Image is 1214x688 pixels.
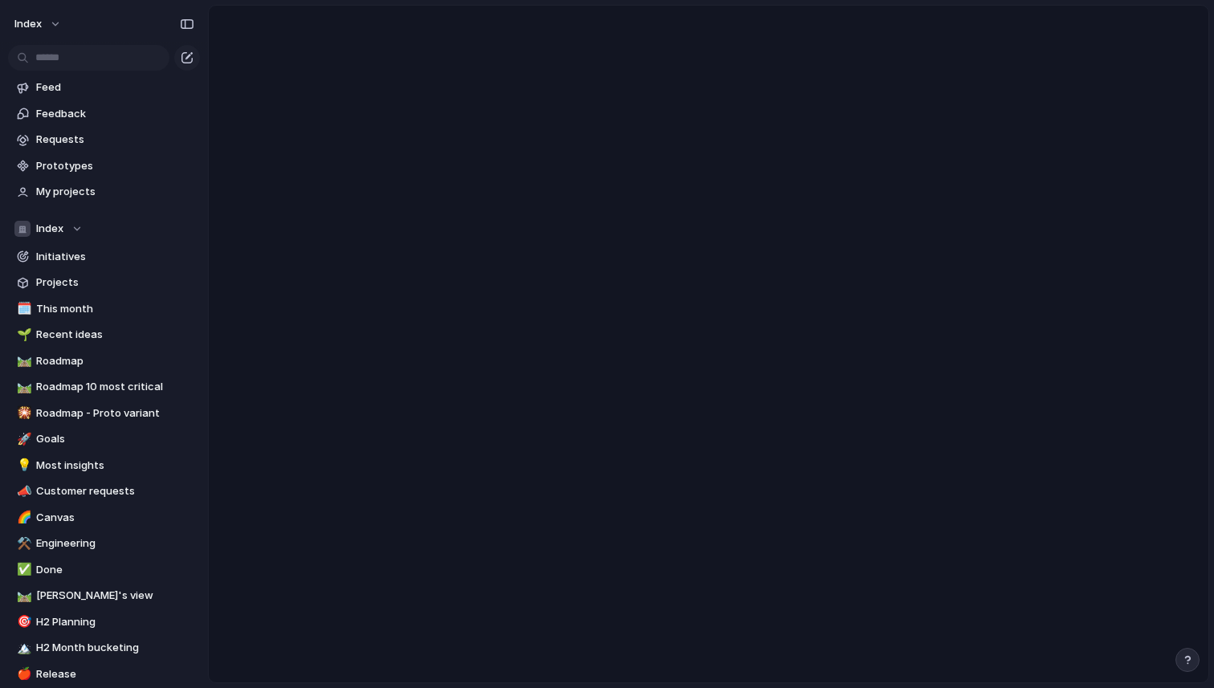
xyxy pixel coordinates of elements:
[36,666,194,682] span: Release
[17,299,28,318] div: 🗓️
[8,102,200,126] a: Feedback
[36,132,194,148] span: Requests
[14,588,31,604] button: 🛤️
[14,431,31,447] button: 🚀
[36,562,194,578] span: Done
[8,375,200,399] a: 🛤️Roadmap 10 most critical
[36,431,194,447] span: Goals
[8,75,200,100] a: Feed
[8,610,200,634] a: 🎯H2 Planning
[14,666,31,682] button: 🍎
[14,16,42,32] span: Index
[17,639,28,657] div: 🏔️
[14,535,31,552] button: ⚒️
[17,560,28,579] div: ✅
[14,562,31,578] button: ✅
[14,614,31,630] button: 🎯
[36,405,194,421] span: Roadmap - Proto variant
[14,301,31,317] button: 🗓️
[8,401,200,425] a: 🎇Roadmap - Proto variant
[36,249,194,265] span: Initiatives
[17,456,28,474] div: 💡
[36,106,194,122] span: Feedback
[36,379,194,395] span: Roadmap 10 most critical
[8,128,200,152] a: Requests
[8,349,200,373] a: 🛤️Roadmap
[17,326,28,344] div: 🌱
[14,483,31,499] button: 📣
[8,636,200,660] a: 🏔️H2 Month bucketing
[8,154,200,178] a: Prototypes
[17,482,28,501] div: 📣
[36,535,194,552] span: Engineering
[36,184,194,200] span: My projects
[8,180,200,204] a: My projects
[17,508,28,527] div: 🌈
[8,584,200,608] a: 🛤️[PERSON_NAME]'s view
[36,588,194,604] span: [PERSON_NAME]'s view
[14,353,31,369] button: 🛤️
[36,510,194,526] span: Canvas
[8,531,200,556] a: ⚒️Engineering
[17,378,28,397] div: 🛤️
[36,79,194,96] span: Feed
[36,301,194,317] span: This month
[36,614,194,630] span: H2 Planning
[8,506,200,530] a: 🌈Canvas
[17,430,28,449] div: 🚀
[36,158,194,174] span: Prototypes
[8,297,200,321] a: 🗓️This month
[8,662,200,686] a: 🍎Release
[17,404,28,422] div: 🎇
[14,379,31,395] button: 🛤️
[8,427,200,451] a: 🚀Goals
[8,245,200,269] a: Initiatives
[8,479,200,503] a: 📣Customer requests
[36,353,194,369] span: Roadmap
[8,558,200,582] a: ✅Done
[14,327,31,343] button: 🌱
[14,405,31,421] button: 🎇
[36,483,194,499] span: Customer requests
[17,665,28,683] div: 🍎
[17,352,28,370] div: 🛤️
[14,640,31,656] button: 🏔️
[36,640,194,656] span: H2 Month bucketing
[36,275,194,291] span: Projects
[36,327,194,343] span: Recent ideas
[8,323,200,347] a: 🌱Recent ideas
[36,458,194,474] span: Most insights
[17,587,28,605] div: 🛤️
[8,454,200,478] a: 💡Most insights
[7,11,70,37] button: Index
[17,535,28,553] div: ⚒️
[8,271,200,295] a: Projects
[17,613,28,631] div: 🎯
[14,458,31,474] button: 💡
[8,217,200,241] button: Index
[14,510,31,526] button: 🌈
[36,221,63,237] span: Index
